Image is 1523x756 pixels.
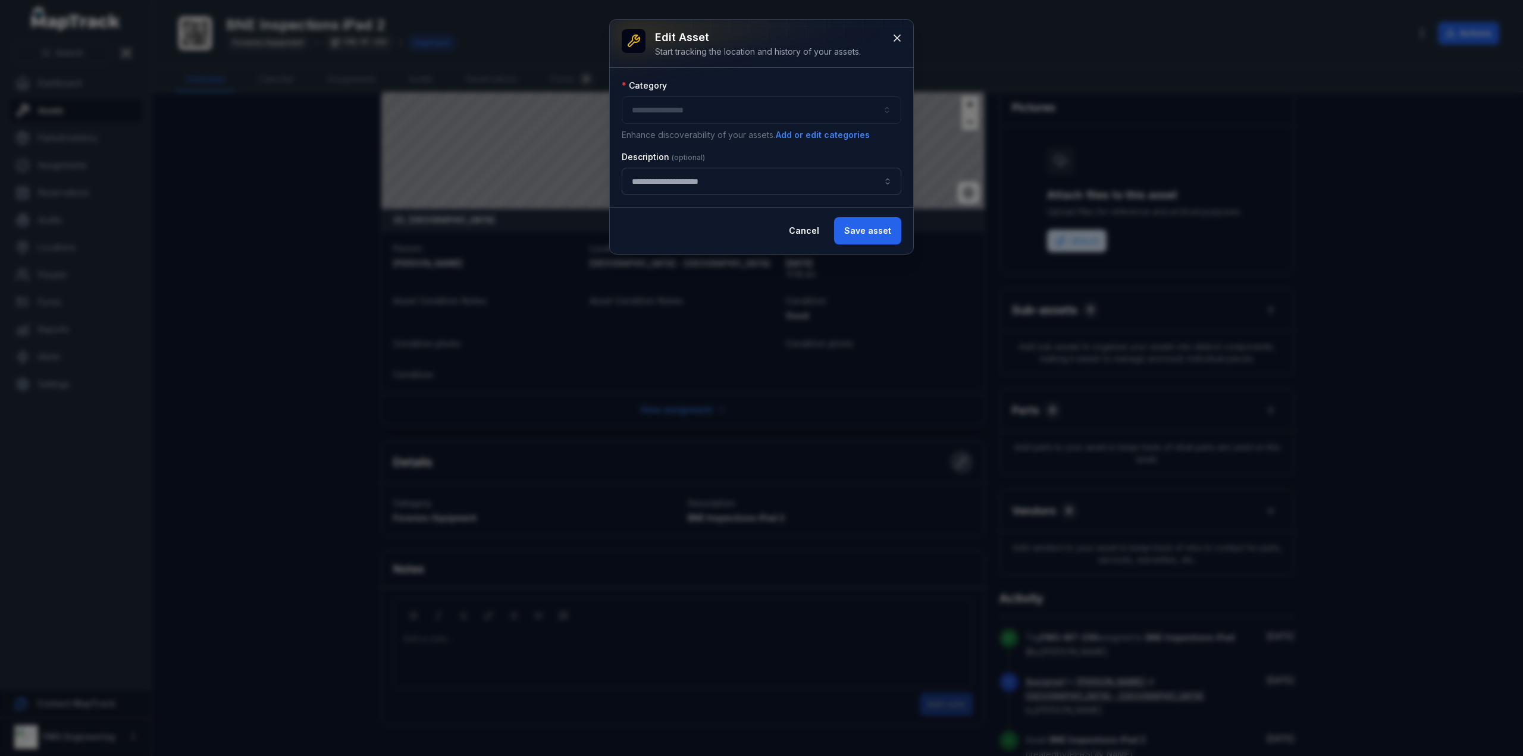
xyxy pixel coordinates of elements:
button: Cancel [779,217,829,244]
input: asset-edit:description-label [622,168,901,195]
button: Add or edit categories [775,128,870,142]
p: Enhance discoverability of your assets. [622,128,901,142]
div: Start tracking the location and history of your assets. [655,46,861,58]
label: Category [622,80,667,92]
button: Save asset [834,217,901,244]
label: Description [622,151,705,163]
h3: Edit asset [655,29,861,46]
